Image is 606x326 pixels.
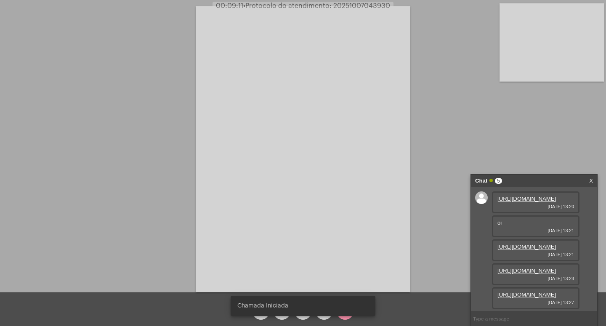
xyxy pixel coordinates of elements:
[497,276,574,281] span: [DATE] 13:23
[475,175,487,187] strong: Chat
[497,292,556,298] a: [URL][DOMAIN_NAME]
[497,220,502,226] span: oi
[495,178,502,184] span: 5
[243,3,245,9] span: •
[497,268,556,274] a: [URL][DOMAIN_NAME]
[216,3,243,9] span: 00:09:11
[471,311,597,326] input: Type a message
[497,300,574,305] span: [DATE] 13:27
[497,204,574,209] span: [DATE] 13:20
[497,244,556,250] a: [URL][DOMAIN_NAME]
[497,196,556,202] a: [URL][DOMAIN_NAME]
[497,228,574,233] span: [DATE] 13:21
[589,175,593,187] a: X
[243,3,390,9] span: Protocolo do atendimento: 20251007043930
[497,252,574,257] span: [DATE] 13:21
[489,179,493,182] span: Online
[237,302,288,310] span: Chamada Iniciada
